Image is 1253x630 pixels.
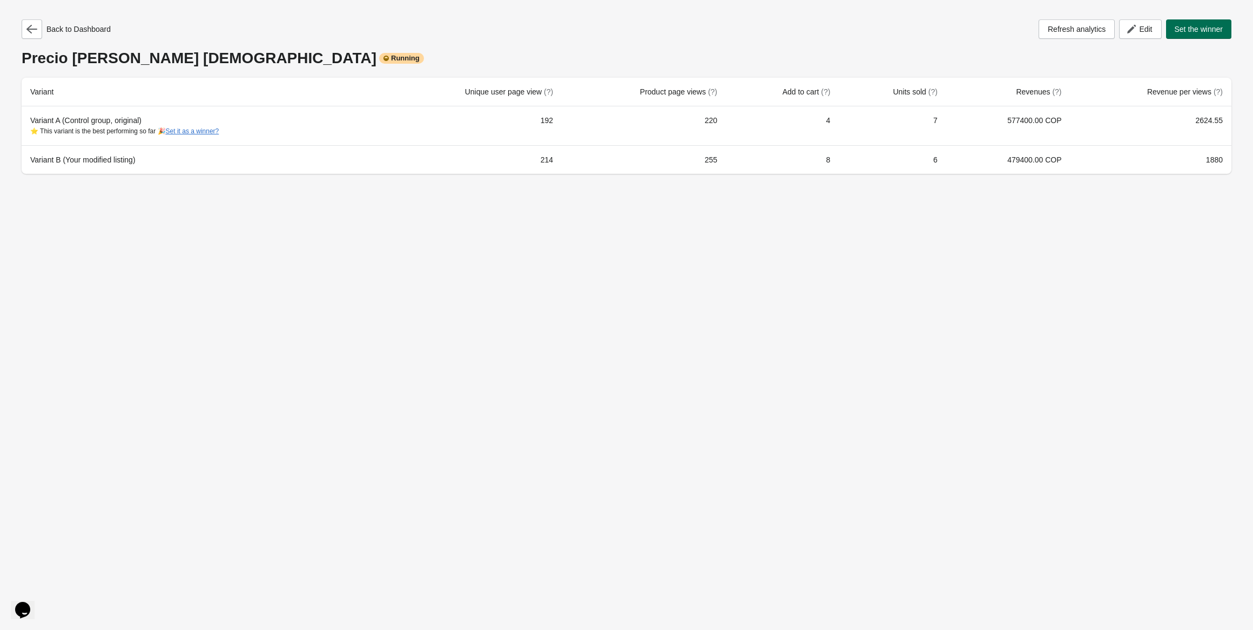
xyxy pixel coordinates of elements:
[821,87,830,96] span: (?)
[1147,87,1223,96] span: Revenue per views
[22,50,1231,67] div: Precio [PERSON_NAME] [DEMOGRAPHIC_DATA]
[22,19,111,39] div: Back to Dashboard
[708,87,717,96] span: (?)
[544,87,553,96] span: (?)
[726,145,839,174] td: 8
[893,87,937,96] span: Units sold
[1175,25,1223,33] span: Set the winner
[30,126,370,137] div: ⭐ This variant is the best performing so far 🎉
[1139,25,1152,33] span: Edit
[839,106,946,145] td: 7
[640,87,717,96] span: Product page views
[1070,106,1231,145] td: 2624.55
[379,106,562,145] td: 192
[1048,25,1106,33] span: Refresh analytics
[1070,145,1231,174] td: 1880
[11,587,45,619] iframe: chat widget
[946,145,1070,174] td: 479400.00 COP
[1166,19,1232,39] button: Set the winner
[726,106,839,145] td: 4
[1052,87,1061,96] span: (?)
[928,87,938,96] span: (?)
[562,106,726,145] td: 220
[1119,19,1161,39] button: Edit
[465,87,553,96] span: Unique user page view
[562,145,726,174] td: 255
[1214,87,1223,96] span: (?)
[1016,87,1061,96] span: Revenues
[783,87,831,96] span: Add to cart
[839,145,946,174] td: 6
[30,115,370,137] div: Variant A (Control group, original)
[30,154,370,165] div: Variant B (Your modified listing)
[379,145,562,174] td: 214
[379,53,424,64] div: Running
[946,106,1070,145] td: 577400.00 COP
[1039,19,1115,39] button: Refresh analytics
[166,127,219,135] button: Set it as a winner?
[22,78,379,106] th: Variant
